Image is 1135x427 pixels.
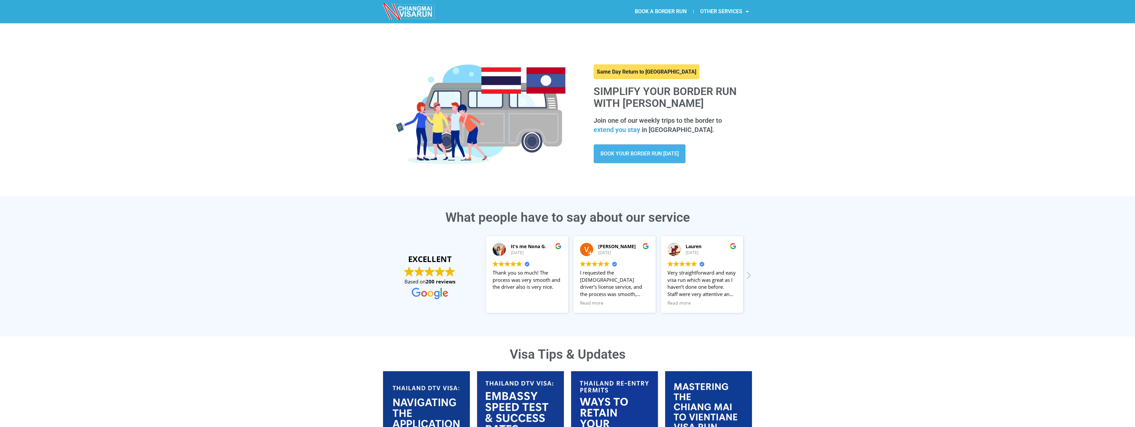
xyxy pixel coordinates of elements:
img: Google [604,261,609,267]
img: Google [555,243,562,249]
img: Google [691,261,697,267]
strong: 200 reviews [426,278,455,285]
img: Lauren profile picture [667,243,681,256]
h3: What people have to say about our service [383,211,752,224]
img: Google [586,261,592,267]
div: [DATE] [511,250,562,256]
div: I requested the [DEMOGRAPHIC_DATA] driver's license service, and the process was smooth, professi... [580,269,649,298]
div: Next review [745,271,752,284]
img: Google [679,261,685,267]
img: Google [412,288,448,299]
div: Thank you so much! The process was very smooth and the driver also is very nice. [493,269,562,298]
img: Victor A profile picture [580,243,593,256]
img: Google [673,261,679,267]
img: Google [580,261,586,267]
a: BOOK YOUR BORDER RUN [DATE] [594,144,686,163]
span: Read more [667,300,691,306]
img: Google [510,261,516,267]
img: Google [499,261,504,267]
img: Google [414,267,424,277]
img: Google [730,243,736,249]
div: [DATE] [686,250,736,256]
a: OTHER SERVICES [694,4,756,19]
div: [DATE] [598,250,649,256]
span: in [GEOGRAPHIC_DATA]. [642,126,714,134]
nav: Menu [567,4,756,19]
span: BOOK YOUR BORDER RUN [DATE] [600,151,679,156]
img: Google [435,267,445,277]
h1: Visa Tips & Updates [383,348,752,361]
img: Google [592,261,598,267]
img: It's me Nona G. profile picture [493,243,506,256]
div: It's me Nona G. [511,243,562,250]
span: Read more [580,300,603,306]
a: BOOK A BORDER RUN [628,4,693,19]
img: Google [504,261,510,267]
img: Google [445,267,455,277]
div: Lauren [686,243,736,250]
img: Google [493,261,498,267]
span: Based on [405,278,455,285]
img: Google [667,261,673,267]
img: Google [425,267,435,277]
img: Google [516,261,522,267]
strong: EXCELLENT [389,253,470,265]
div: Very straightforward and easy visa run which was great as I haven’t done one before. Staff were v... [667,269,736,298]
img: Google [642,243,649,249]
span: Join one of our weekly trips to the border to [594,116,722,124]
img: Google [598,261,603,267]
div: [PERSON_NAME] [598,243,649,250]
h1: Simplify your border run with [PERSON_NAME] [594,86,746,109]
img: Google [685,261,691,267]
img: Google [404,267,414,277]
span: extend you stay [594,125,640,134]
